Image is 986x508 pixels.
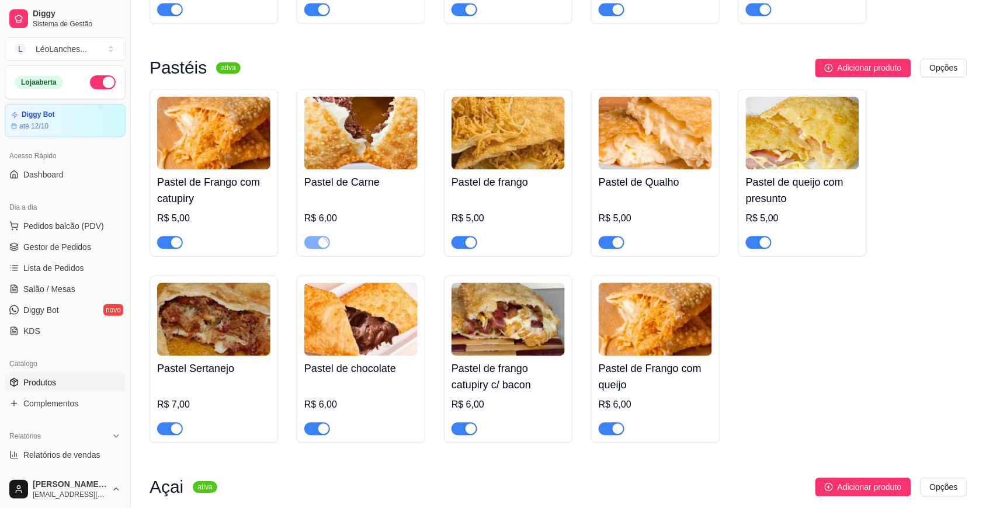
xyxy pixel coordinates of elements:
h4: Pastel de Frango com queijo [599,360,712,393]
span: Diggy [33,9,121,19]
div: R$ 6,00 [304,211,418,225]
button: Opções [921,58,967,77]
span: Complementos [23,398,78,409]
h4: Pastel de Frango com catupiry [157,174,270,207]
h3: Açai [150,480,183,494]
img: product-image [304,96,418,169]
button: Adicionar produto [815,478,911,496]
a: KDS [5,322,126,340]
a: DiggySistema de Gestão [5,5,126,33]
img: product-image [746,96,859,169]
h4: Pastel de frango [452,174,565,190]
span: plus-circle [825,64,833,72]
span: Pedidos balcão (PDV) [23,220,104,232]
h4: Pastel de Carne [304,174,418,190]
a: Lista de Pedidos [5,259,126,277]
span: Relatório de clientes [23,470,98,482]
span: Opções [930,481,958,493]
span: [PERSON_NAME] geral [33,479,107,490]
span: Sistema de Gestão [33,19,121,29]
span: L [15,43,26,55]
span: plus-circle [825,483,833,491]
div: R$ 5,00 [157,211,270,225]
span: Adicionar produto [838,61,902,74]
span: loading [320,238,328,246]
span: Salão / Mesas [23,283,75,295]
button: Alterar Status [90,75,116,89]
h4: Pastel Sertanejo [157,360,270,377]
span: Relatórios de vendas [23,449,100,461]
div: R$ 7,00 [157,398,270,412]
a: Complementos [5,394,126,413]
span: Relatórios [9,432,41,441]
a: Diggy Botnovo [5,301,126,319]
button: Adicionar produto [815,58,911,77]
div: Dia a dia [5,198,126,217]
div: Catálogo [5,354,126,373]
sup: ativa [216,62,240,74]
article: até 12/10 [19,121,48,131]
button: Opções [921,478,967,496]
span: Adicionar produto [838,481,902,493]
div: R$ 5,00 [452,211,565,225]
a: Diggy Botaté 12/10 [5,104,126,137]
article: Diggy Bot [22,110,55,119]
a: Produtos [5,373,126,392]
div: LéoLanches ... [36,43,87,55]
a: Relatório de clientes [5,467,126,485]
span: Diggy Bot [23,304,59,316]
div: Loja aberta [15,76,63,89]
button: Select a team [5,37,126,61]
h4: Pastel de chocolate [304,360,418,377]
div: R$ 6,00 [452,398,565,412]
img: product-image [599,96,712,169]
img: product-image [452,96,565,169]
a: Relatórios de vendas [5,446,126,464]
a: Salão / Mesas [5,280,126,298]
img: product-image [452,283,565,356]
h4: Pastel de frango catupiry c/ bacon [452,360,565,393]
div: R$ 6,00 [599,398,712,412]
div: R$ 6,00 [304,398,418,412]
span: Lista de Pedidos [23,262,84,274]
span: KDS [23,325,40,337]
span: Produtos [23,377,56,388]
span: Gestor de Pedidos [23,241,91,253]
button: Pedidos balcão (PDV) [5,217,126,235]
span: [EMAIL_ADDRESS][DOMAIN_NAME] [33,490,107,499]
img: product-image [157,96,270,169]
a: Gestor de Pedidos [5,238,126,256]
div: R$ 5,00 [599,211,712,225]
span: Dashboard [23,169,64,180]
div: Acesso Rápido [5,147,126,165]
a: Dashboard [5,165,126,184]
span: Opções [930,61,958,74]
img: product-image [157,283,270,356]
sup: ativa [193,481,217,493]
button: [PERSON_NAME] geral[EMAIL_ADDRESS][DOMAIN_NAME] [5,475,126,503]
h3: Pastéis [150,61,207,75]
img: product-image [599,283,712,356]
div: R$ 5,00 [746,211,859,225]
h4: Pastel de Qualho [599,174,712,190]
img: product-image [304,283,418,356]
h4: Pastel de queijo com presunto [746,174,859,207]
